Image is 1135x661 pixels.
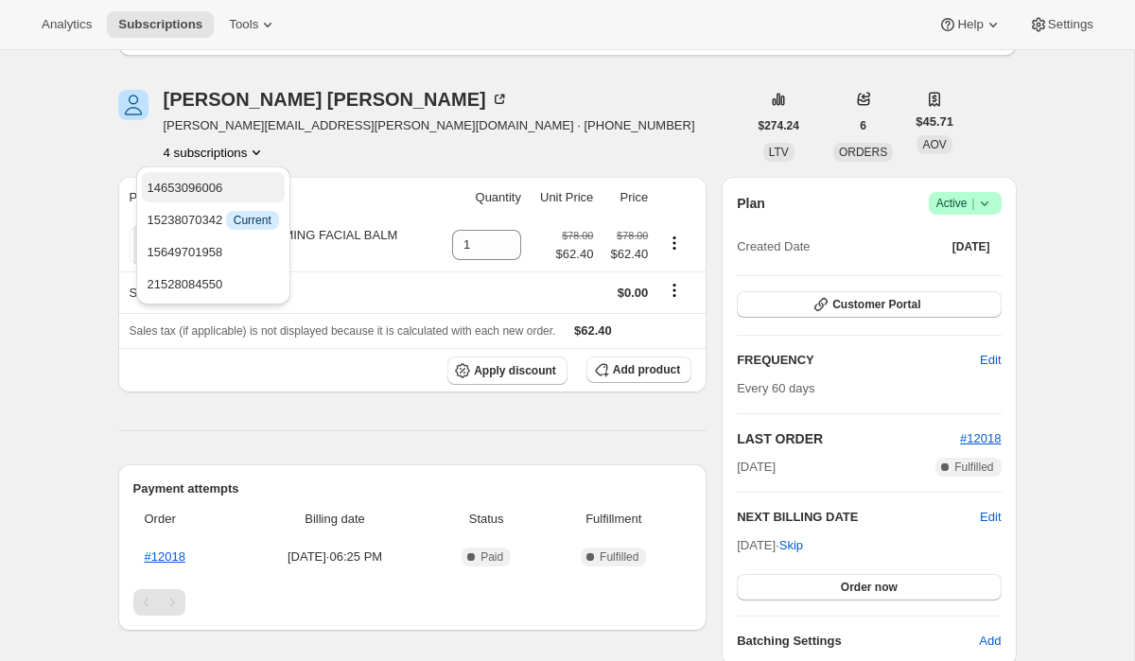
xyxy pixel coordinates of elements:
button: Subscriptions [107,11,214,38]
span: Tools [229,17,258,32]
button: Edit [969,345,1012,375]
button: Help [927,11,1013,38]
th: Order [133,498,239,540]
span: $62.40 [556,245,594,264]
span: Skip [779,536,803,555]
span: ORDERS [839,146,887,159]
span: Billing date [244,510,426,529]
h2: NEXT BILLING DATE [737,508,980,527]
button: Apply discount [447,357,567,385]
span: Add product [613,362,680,377]
th: Unit Price [527,177,599,218]
span: | [971,196,974,211]
button: Product actions [659,233,690,253]
button: Shipping actions [659,280,690,301]
button: Edit [980,508,1001,527]
span: [DATE] · 06:25 PM [244,548,426,566]
h2: LAST ORDER [737,429,960,448]
span: Order now [841,580,898,595]
span: [DATE] · [737,538,803,552]
button: Order now [737,574,1001,600]
button: Customer Portal [737,291,1001,318]
small: $78.00 [617,230,648,241]
span: [PERSON_NAME][EMAIL_ADDRESS][PERSON_NAME][DOMAIN_NAME] · [PHONE_NUMBER] [164,116,695,135]
span: Analytics [42,17,92,32]
nav: Pagination [133,589,692,616]
a: #12018 [145,549,185,564]
h2: Payment attempts [133,479,692,498]
h2: FREQUENCY [737,351,980,370]
button: 15649701958 [142,236,285,267]
button: 15238070342 InfoCurrent [142,204,285,235]
span: $0.00 [618,286,649,300]
span: 14653096006 [148,181,223,195]
button: 14653096006 [142,172,285,202]
span: Status [437,510,535,529]
button: 21528084550 [142,269,285,299]
span: Fulfilled [954,460,993,475]
span: AOV [922,138,946,151]
span: $62.40 [574,323,612,338]
button: #12018 [960,429,1001,448]
span: $274.24 [759,118,799,133]
span: $45.71 [916,113,953,131]
button: Analytics [30,11,103,38]
span: Apply discount [474,363,556,378]
button: Tools [218,11,288,38]
span: Subscriptions [118,17,202,32]
th: Quantity [437,177,527,218]
span: $62.40 [604,245,648,264]
span: [DATE] [737,458,776,477]
button: 6 [848,113,878,139]
span: Edit [980,351,1001,370]
span: Fulfilled [600,549,638,565]
button: Settings [1018,11,1105,38]
span: 6 [860,118,866,133]
span: Fulfillment [547,510,680,529]
span: 21528084550 [148,277,223,291]
span: Created Date [737,237,810,256]
button: Skip [768,531,814,561]
th: Price [599,177,654,218]
span: Settings [1048,17,1093,32]
button: Add [968,626,1012,656]
button: Product actions [164,143,267,162]
h2: Plan [737,194,765,213]
div: [PERSON_NAME] [PERSON_NAME] [164,90,509,109]
th: Product [118,177,437,218]
span: 15238070342 [148,213,279,227]
span: Current [234,213,271,228]
h6: Batching Settings [737,632,979,651]
span: LTV [769,146,789,159]
span: Sangitha Lorenz [118,90,148,120]
button: Add product [586,357,691,383]
span: 15649701958 [148,245,223,259]
span: Every 60 days [737,381,814,395]
span: Sales tax (if applicable) is not displayed because it is calculated with each new order. [130,324,556,338]
small: $78.00 [562,230,593,241]
button: $274.24 [747,113,811,139]
span: Paid [480,549,503,565]
span: Active [936,194,994,213]
span: Add [979,632,1001,651]
a: #12018 [960,431,1001,445]
span: Help [957,17,983,32]
span: [DATE] [952,239,990,254]
button: [DATE] [941,234,1002,260]
th: Shipping [118,271,437,313]
span: Customer Portal [832,297,920,312]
